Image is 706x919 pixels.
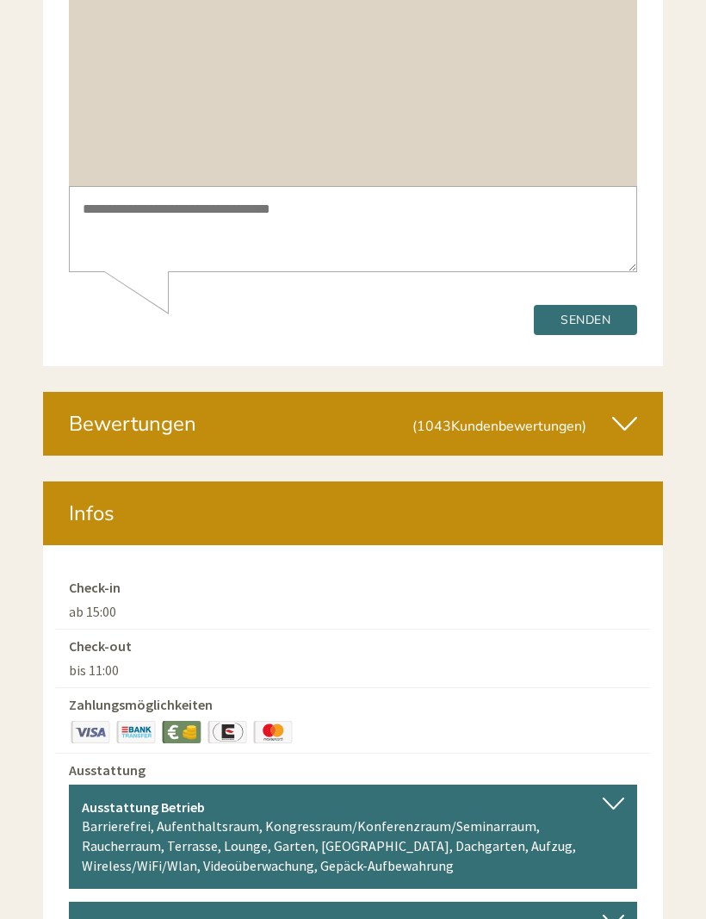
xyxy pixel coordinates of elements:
[56,602,650,622] div: ab 15:00
[160,718,203,745] img: Barzahlung
[43,392,663,456] div: Bewertungen
[412,417,586,436] small: (1043 )
[69,695,213,715] label: Zahlungsmöglichkeiten
[206,718,249,745] img: EuroCard
[251,718,294,745] img: Maestro
[253,13,315,42] div: [DATE]
[82,817,624,876] div: Barrierefrei, Aufenthaltsraum, Kongressraum/Konferenzraum/Seminarraum, Raucherraum, Terrasse, Lou...
[115,718,158,745] img: Banküberweisung
[26,84,265,96] small: 17:50
[26,50,265,64] div: [GEOGRAPHIC_DATA]
[69,636,132,656] label: Check-out
[69,761,146,780] label: Ausstattung
[13,47,274,99] div: Guten Tag, wie können wir Ihnen helfen?
[465,454,568,484] button: Senden
[69,578,121,598] label: Check-in
[56,661,650,680] div: bis 11:00
[69,718,112,745] img: Visa
[82,798,205,816] b: Ausstattung Betrieb
[451,417,582,436] span: Kundenbewertungen
[43,481,663,545] div: Infos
